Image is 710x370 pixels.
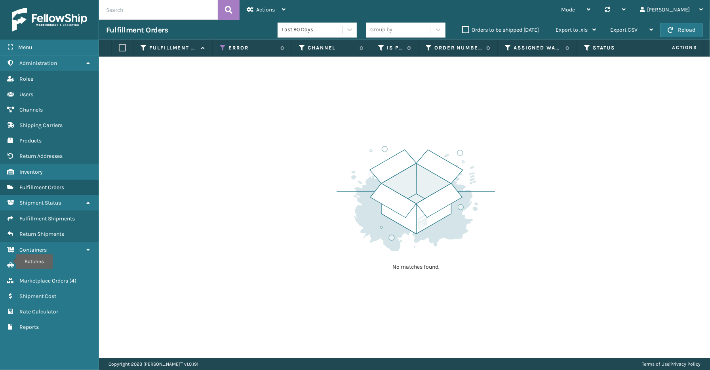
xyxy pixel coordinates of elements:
[19,231,64,237] span: Return Shipments
[370,26,392,34] div: Group by
[556,27,588,33] span: Export to .xls
[19,215,75,222] span: Fulfillment Shipments
[561,6,575,13] span: Mode
[19,184,64,191] span: Fulfillment Orders
[514,44,562,51] label: Assigned Warehouse
[228,44,276,51] label: Error
[282,26,343,34] div: Last 90 Days
[69,277,76,284] span: ( 4 )
[106,25,168,35] h3: Fulfillment Orders
[647,41,702,54] span: Actions
[19,324,39,330] span: Reports
[19,308,58,315] span: Rate Calculator
[642,358,700,370] div: |
[149,44,197,51] label: Fulfillment Order Id
[19,293,56,300] span: Shipment Cost
[434,44,482,51] label: Order Number
[19,247,47,253] span: Containers
[19,199,61,206] span: Shipment Status
[19,60,57,66] span: Administration
[387,44,403,51] label: Is Prime
[18,44,32,51] span: Menu
[670,361,700,367] a: Privacy Policy
[593,44,641,51] label: Status
[19,106,43,113] span: Channels
[19,76,33,82] span: Roles
[19,169,43,175] span: Inventory
[19,122,63,129] span: Shipping Carriers
[256,6,275,13] span: Actions
[642,361,669,367] a: Terms of Use
[19,153,63,159] span: Return Addresses
[19,277,68,284] span: Marketplace Orders
[462,27,539,33] label: Orders to be shipped [DATE]
[19,262,40,269] span: Batches
[12,8,87,32] img: logo
[660,23,703,37] button: Reload
[308,44,356,51] label: Channel
[108,358,198,370] p: Copyright 2023 [PERSON_NAME]™ v 1.0.191
[610,27,638,33] span: Export CSV
[19,137,42,144] span: Products
[19,91,33,98] span: Users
